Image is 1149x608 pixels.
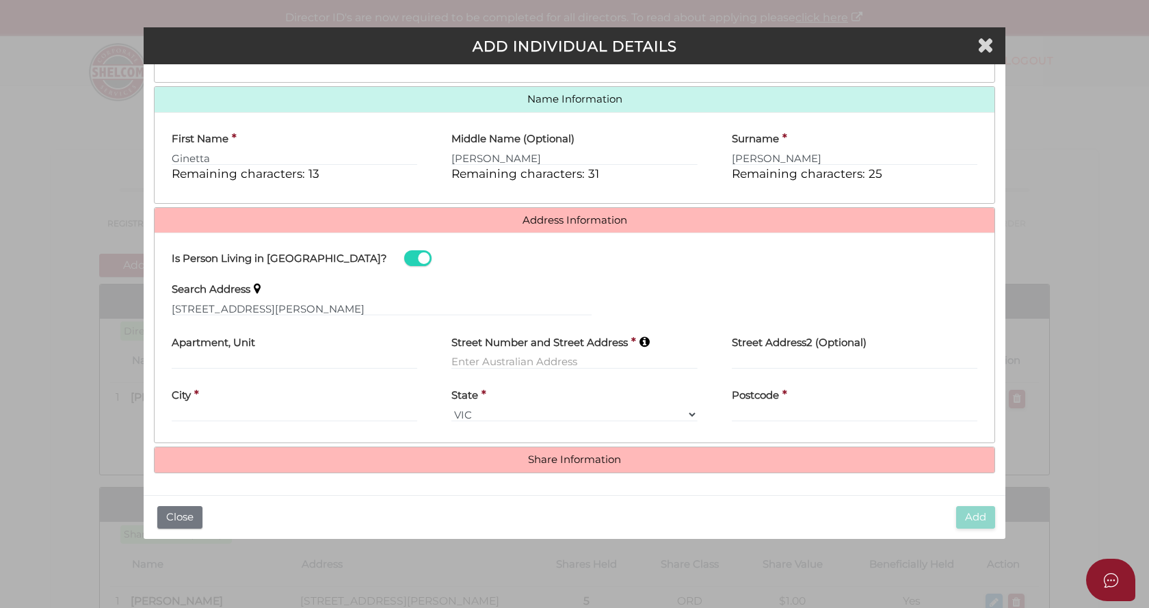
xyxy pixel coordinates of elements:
[157,506,202,529] button: Close
[172,284,250,295] h4: Search Address
[172,337,255,349] h4: Apartment, Unit
[254,282,261,294] i: Keep typing in your address(including suburb) until it appears
[732,337,867,349] h4: Street Address2 (Optional)
[172,253,387,265] h4: Is Person Living in [GEOGRAPHIC_DATA]?
[451,390,478,401] h4: State
[172,390,191,401] h4: City
[639,336,650,347] i: Keep typing in your address(including suburb) until it appears
[165,454,984,466] a: Share Information
[732,390,779,401] h4: Postcode
[172,301,592,316] input: Enter Address
[451,337,628,349] h4: Street Number and Street Address
[956,506,995,529] button: Add
[1086,559,1135,601] button: Open asap
[451,354,697,369] input: Enter Australian Address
